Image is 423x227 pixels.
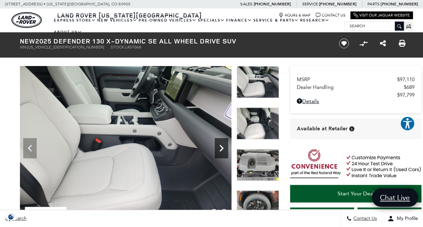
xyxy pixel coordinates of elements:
h1: 2025 Defender 130 X-Dynamic SE All Wheel Drive SUV [20,37,328,45]
a: Service & Parts [253,14,299,26]
div: (34) Photos [25,207,67,220]
span: Sales [240,2,252,6]
img: New 2025 Sedona Red LAND ROVER X-Dynamic SE image 30 [237,149,279,181]
span: VIN: [20,45,27,50]
span: Service [302,2,318,6]
a: MSRP $97,110 [297,76,415,83]
span: MSRP [297,76,397,83]
a: Start Your Deal [290,185,421,202]
span: $689 [404,84,415,90]
span: $97,110 [397,76,415,83]
a: Finance [225,14,253,26]
a: Specials [197,14,225,26]
span: Dealer Handling [297,84,404,90]
input: Search [345,22,403,30]
img: Land Rover [11,12,42,28]
div: Next [215,138,228,158]
span: Start Your Deal [338,190,374,197]
span: Stock: [111,45,125,50]
a: About Us [53,26,83,38]
button: Explore your accessibility options [400,116,415,131]
a: Chat Live [372,188,418,207]
a: Schedule Test Drive [357,207,421,225]
a: Dealer Handling $689 [297,84,415,90]
a: [PHONE_NUMBER] [253,1,291,7]
div: Previous [23,138,37,158]
img: New 2025 Sedona Red LAND ROVER X-Dynamic SE image 29 [237,107,279,139]
a: Print this New 2025 Defender 130 X-Dynamic SE All Wheel Drive SUV [399,39,406,47]
img: New 2025 Sedona Red LAND ROVER X-Dynamic SE image 31 [237,190,279,222]
span: Chat Live [377,193,413,202]
section: Click to Open Cookie Consent Modal [3,213,19,220]
button: Save vehicle [337,38,351,49]
a: Research [299,14,330,26]
a: Share this New 2025 Defender 130 X-Dynamic SE All Wheel Drive SUV [380,39,386,47]
span: [US_VEHICLE_IDENTIFICATION_NUMBER] [27,45,104,50]
a: $97,799 [297,92,415,98]
a: EXPRESS STORE [53,14,97,26]
a: [PHONE_NUMBER] [381,1,418,7]
nav: Main Navigation [53,14,344,38]
div: Vehicle is in stock and ready for immediate delivery. Due to demand, availability is subject to c... [349,126,354,131]
a: land-rover [11,12,42,28]
a: Instant Trade Value [290,207,354,225]
img: New 2025 Sedona Red LAND ROVER X-Dynamic SE image 28 [20,66,232,225]
span: Available at Retailer [297,125,348,132]
span: Land Rover [US_STATE][GEOGRAPHIC_DATA] [57,11,202,19]
a: [PHONE_NUMBER] [319,1,356,7]
a: Visit Our Jaguar Website [353,13,410,18]
button: Compare Vehicle [358,38,368,48]
a: Pre-Owned Vehicles [138,14,197,26]
span: Contact Us [352,216,377,222]
aside: Accessibility Help Desk [400,116,415,132]
a: Contact Us [316,13,345,18]
strong: New [20,36,35,45]
a: [STREET_ADDRESS] • [US_STATE][GEOGRAPHIC_DATA], CO 80905 [5,2,131,6]
a: Details [297,98,415,104]
span: $97,799 [397,92,415,98]
span: Parts [367,2,380,6]
a: New Vehicles [97,14,138,26]
button: Open user profile menu [382,210,423,227]
span: L457068 [125,45,141,50]
img: New 2025 Sedona Red LAND ROVER X-Dynamic SE image 28 [237,66,279,98]
a: Land Rover [US_STATE][GEOGRAPHIC_DATA] [53,11,206,19]
a: Hours & Map [279,13,311,18]
img: Opt-Out Icon [3,213,19,220]
span: My Profile [394,216,418,222]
